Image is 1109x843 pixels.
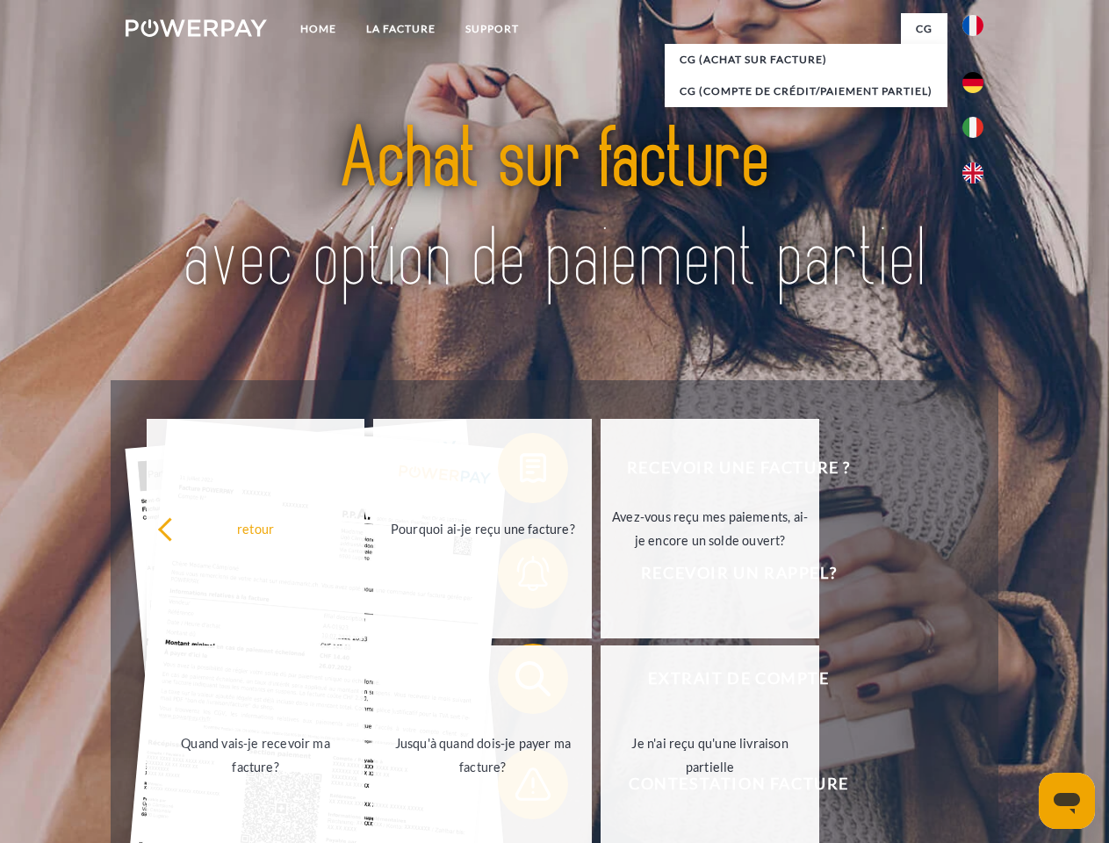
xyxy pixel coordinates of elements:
div: Quand vais-je recevoir ma facture? [157,731,355,779]
a: CG [901,13,947,45]
div: Avez-vous reçu mes paiements, ai-je encore un solde ouvert? [611,505,809,552]
a: Avez-vous reçu mes paiements, ai-je encore un solde ouvert? [601,419,819,638]
div: retour [157,516,355,540]
div: Je n'ai reçu qu'une livraison partielle [611,731,809,779]
a: Support [450,13,534,45]
img: de [962,72,983,93]
img: it [962,117,983,138]
img: logo-powerpay-white.svg [126,19,267,37]
iframe: Bouton de lancement de la fenêtre de messagerie [1039,773,1095,829]
a: Home [285,13,351,45]
a: CG (achat sur facture) [665,44,947,76]
img: en [962,162,983,184]
img: fr [962,15,983,36]
img: title-powerpay_fr.svg [168,84,941,336]
a: CG (Compte de crédit/paiement partiel) [665,76,947,107]
div: Pourquoi ai-je reçu une facture? [384,516,581,540]
div: Jusqu'à quand dois-je payer ma facture? [384,731,581,779]
a: LA FACTURE [351,13,450,45]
